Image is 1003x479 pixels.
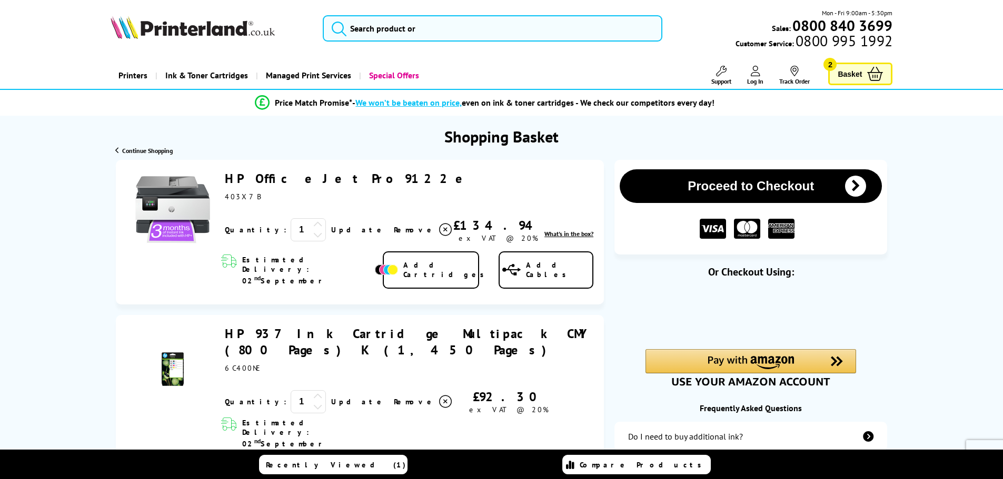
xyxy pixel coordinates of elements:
a: HP OfficeJet Pro 9122e [225,170,473,187]
span: 2 [823,58,837,71]
a: Update [331,225,385,235]
span: Continue Shopping [122,147,173,155]
img: HP OfficeJet Pro 9122e [133,170,212,249]
span: Price Match Promise* [275,97,352,108]
a: Recently Viewed (1) [259,455,408,474]
span: Remove [394,225,435,235]
a: Support [711,66,731,85]
div: Do I need to buy additional ink? [628,431,743,442]
span: ex VAT @ 20% [459,233,538,243]
span: Add Cables [526,260,592,279]
img: VISA [700,219,726,239]
span: Ink & Toner Cartridges [165,62,248,89]
span: Remove [394,397,435,406]
span: Customer Service: [736,36,892,48]
span: ex VAT @ 20% [469,405,549,414]
div: Amazon Pay - Use your Amazon account [646,349,856,386]
a: Compare Products [562,455,711,474]
div: - even on ink & toner cartridges - We check our competitors every day! [352,97,714,108]
img: Printerland Logo [111,16,275,39]
span: Mon - Fri 9:00am - 5:30pm [822,8,892,18]
span: Add Cartridges [403,260,490,279]
a: Continue Shopping [115,147,173,155]
span: Quantity: [225,397,286,406]
a: Delete item from your basket [394,394,453,410]
a: Log In [747,66,763,85]
span: Sales: [772,23,791,33]
a: Delete item from your basket [394,222,453,238]
a: Track Order [779,66,810,85]
a: lnk_inthebox [544,230,593,238]
a: Special Offers [359,62,427,89]
span: Log In [747,77,763,85]
input: Search product or [323,15,662,42]
button: Proceed to Checkout [620,169,882,203]
a: Managed Print Services [256,62,359,89]
span: What's in the box? [544,230,593,238]
a: 0800 840 3699 [791,21,892,30]
img: HP 937 Ink Cartridge Multipack CMY (800 Pages) K (1,450 Pages) [154,351,191,388]
div: £92.30 [453,389,564,405]
div: £134.94 [453,217,543,233]
b: 0800 840 3699 [792,16,892,35]
div: Frequently Asked Questions [614,403,887,413]
a: additional-ink [614,422,887,451]
span: 403X7B [225,192,261,201]
span: 6C400NE [225,363,263,373]
h1: Shopping Basket [444,126,559,147]
a: Ink & Toner Cartridges [155,62,256,89]
span: Estimated Delivery: 02 September [242,255,372,286]
img: MASTER CARD [734,219,760,239]
span: Estimated Delivery: 02 September [242,418,372,449]
span: Recently Viewed (1) [266,460,406,470]
span: Quantity: [225,225,286,235]
a: Printers [111,62,155,89]
a: Update [331,397,385,406]
img: American Express [768,219,795,239]
div: Or Checkout Using: [614,265,887,279]
iframe: PayPal [646,295,856,319]
li: modal_Promise [86,94,885,112]
sup: nd [254,437,261,445]
span: Basket [838,67,862,81]
a: Printerland Logo [111,16,310,41]
sup: nd [254,274,261,282]
span: 0800 995 1992 [794,36,892,46]
span: We won’t be beaten on price, [355,97,462,108]
a: Basket 2 [828,63,892,85]
span: Compare Products [580,460,707,470]
img: Add Cartridges [375,264,398,275]
span: Support [711,77,731,85]
a: HP 937 Ink Cartridge Multipack CMY (800 Pages) K (1,450 Pages) [225,325,589,358]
